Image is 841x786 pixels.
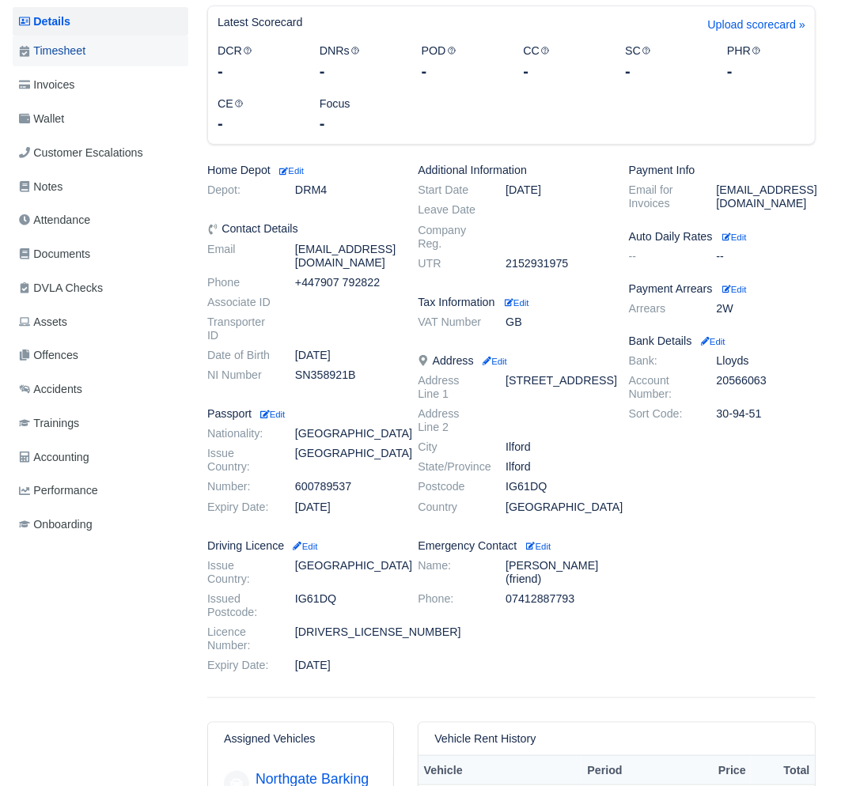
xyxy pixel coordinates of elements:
[617,407,705,421] dt: Sort Code:
[19,448,89,467] span: Accounting
[19,245,90,263] span: Documents
[195,480,283,493] dt: Number:
[13,408,188,439] a: Trainings
[629,282,816,296] h6: Payment Arrears
[494,257,616,270] dd: 2152931975
[13,7,188,36] a: Details
[722,232,747,242] small: Edit
[19,346,78,365] span: Offences
[277,166,304,176] small: Edit
[406,559,494,586] dt: Name:
[195,501,283,514] dt: Expiry Date:
[494,374,616,401] dd: [STREET_ADDRESS]
[13,509,188,540] a: Onboarding
[207,222,394,236] h6: Contact Details
[418,296,604,309] h6: Tax Information
[582,756,703,785] th: Period
[13,307,188,338] a: Assets
[320,60,398,82] div: -
[13,138,188,168] a: Customer Escalations
[418,539,604,553] h6: Emergency Contact
[13,172,188,202] a: Notes
[195,625,283,652] dt: Licence Number:
[13,36,188,66] a: Timesheet
[617,354,705,368] dt: Bank:
[283,183,406,197] dd: DRM4
[283,625,406,652] dd: [DRIVERS_LICENSE_NUMBER]
[705,183,828,210] dd: [EMAIL_ADDRESS][DOMAIN_NAME]
[258,407,285,420] a: Edit
[13,70,188,100] a: Invoices
[494,501,616,514] dd: [GEOGRAPHIC_DATA]
[195,592,283,619] dt: Issued Postcode:
[406,257,494,270] dt: UTR
[494,460,616,474] dd: Ilford
[406,440,494,454] dt: City
[195,349,283,362] dt: Date of Birth
[195,276,283,289] dt: Phone
[19,211,90,229] span: Attendance
[19,482,98,500] span: Performance
[494,559,616,586] dd: [PERSON_NAME] (friend)
[19,516,93,534] span: Onboarding
[480,354,507,367] a: Edit
[719,230,747,243] a: Edit
[218,112,296,134] div: -
[418,354,604,368] h6: Address
[480,357,507,366] small: Edit
[727,60,805,82] div: -
[406,316,494,329] dt: VAT Number
[195,427,283,440] dt: Nationality:
[406,480,494,493] dt: Postcode
[705,374,828,401] dd: 20566063
[277,164,304,176] a: Edit
[19,313,67,331] span: Assets
[13,374,188,405] a: Accidents
[629,230,816,244] h6: Auto Daily Rates
[195,296,283,309] dt: Associate ID
[629,334,816,348] h6: Bank Details
[283,480,406,493] dd: 600789537
[505,298,529,308] small: Edit
[206,42,308,82] div: DCR
[283,243,406,270] dd: [EMAIL_ADDRESS][DOMAIN_NAME]
[290,542,317,551] small: Edit
[699,337,725,346] small: Edit
[708,16,805,42] a: Upload scorecard »
[13,104,188,134] a: Wallet
[406,592,494,606] dt: Phone:
[705,407,828,421] dd: 30-94-51
[617,302,705,316] dt: Arrears
[283,427,406,440] dd: [GEOGRAPHIC_DATA]
[308,95,410,135] div: Focus
[258,410,285,419] small: Edit
[699,334,725,347] a: Edit
[195,183,283,197] dt: Depot:
[283,592,406,619] dd: IG61DQ
[283,659,406,672] dd: [DATE]
[629,164,816,177] h6: Payment Info
[625,60,703,82] div: -
[511,42,613,82] div: CC
[494,316,616,329] dd: GB
[406,374,494,401] dt: Address Line 1
[207,164,394,177] h6: Home Depot
[502,296,529,308] a: Edit
[19,380,82,399] span: Accidents
[195,559,283,586] dt: Issue Country:
[617,250,705,263] dt: --
[494,592,616,606] dd: 07412887793
[283,559,406,586] dd: [GEOGRAPHIC_DATA]
[715,42,817,82] div: PHR
[410,42,512,82] div: POD
[494,480,616,493] dd: IG61DQ
[418,164,604,177] h6: Additional Information
[195,447,283,474] dt: Issue Country:
[705,302,828,316] dd: 2W
[19,110,64,128] span: Wallet
[406,501,494,514] dt: Country
[406,183,494,197] dt: Start Date
[434,732,536,746] h6: Vehicle Rent History
[422,60,500,82] div: -
[207,539,394,553] h6: Driving Licence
